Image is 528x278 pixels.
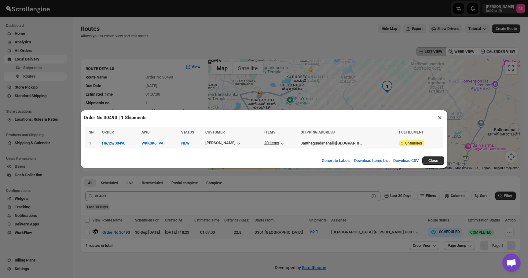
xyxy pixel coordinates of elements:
[405,141,422,146] span: Unfulfilled
[399,130,424,134] span: FULFILLMENT
[102,130,114,134] span: ORDER
[205,141,242,147] button: [PERSON_NAME]
[301,140,335,146] div: Janthagundanahalli
[390,155,422,167] button: Download CSV
[350,155,393,167] button: Download Items List
[141,141,165,145] button: WKK0K6FPAI
[301,130,335,134] span: SHIPPING ADDRESS
[318,155,354,167] button: Generate Labels
[84,115,147,121] h2: Order No 30490 | 1 Shipments
[435,113,444,122] button: ×
[336,140,364,146] div: [GEOGRAPHIC_DATA]
[502,254,521,272] div: Open chat
[102,141,125,145] button: HR/25/30490
[141,130,150,134] span: AWB
[89,130,94,134] span: SN
[181,130,194,134] span: STATUS
[264,130,275,134] span: ITEMS
[181,141,189,145] span: NEW
[422,156,444,165] button: Close
[85,138,100,148] td: 1
[264,141,285,147] button: 20 items
[301,140,395,146] div: |
[205,130,225,134] span: CUSTOMER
